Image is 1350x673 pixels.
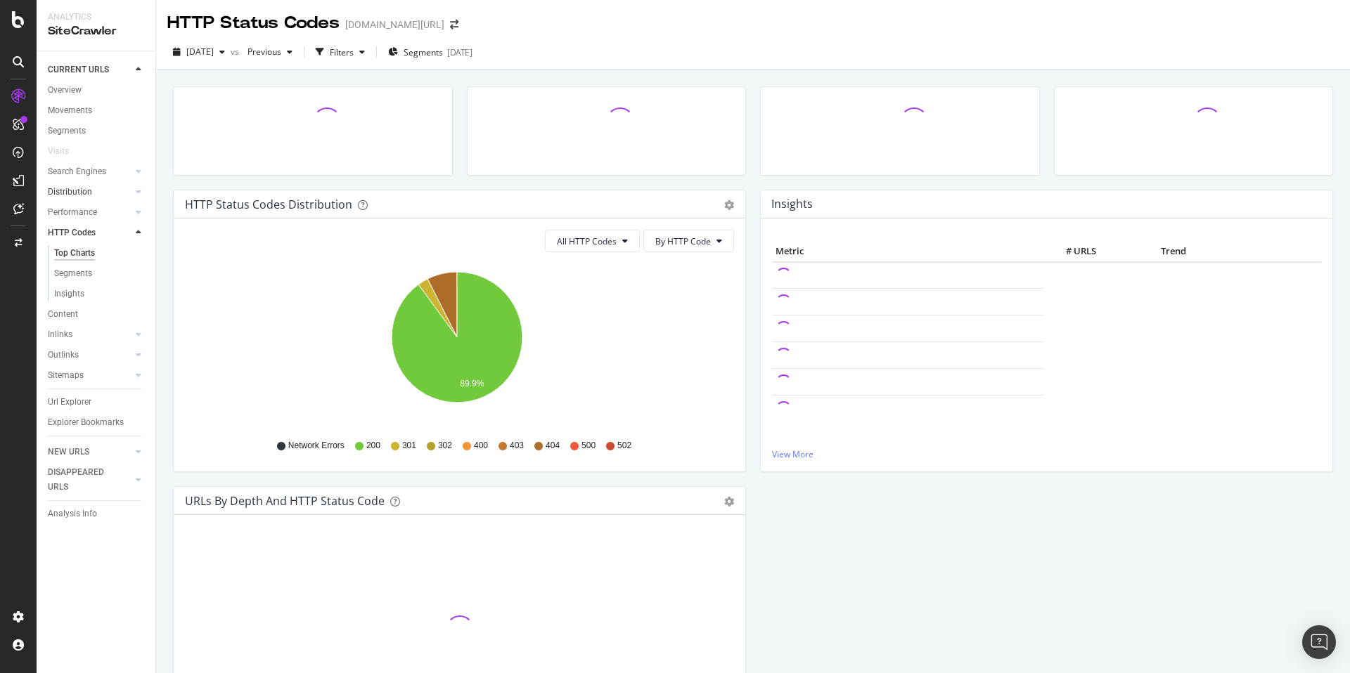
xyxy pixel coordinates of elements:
[643,230,734,252] button: By HTTP Code
[724,200,734,210] div: gear
[474,440,488,452] span: 400
[48,205,131,220] a: Performance
[330,46,354,58] div: Filters
[242,41,298,63] button: Previous
[48,327,131,342] a: Inlinks
[545,230,640,252] button: All HTTP Codes
[1302,625,1336,659] div: Open Intercom Messenger
[772,241,1043,262] th: Metric
[48,507,97,521] div: Analysis Info
[54,287,146,301] a: Insights
[366,440,380,452] span: 200
[48,415,124,430] div: Explorer Bookmarks
[48,124,86,138] div: Segments
[48,103,92,118] div: Movements
[48,144,83,159] a: Visits
[185,197,352,211] div: HTTP Status Codes Distribution
[288,440,345,452] span: Network Errors
[48,348,131,362] a: Outlinks
[48,185,131,200] a: Distribution
[185,263,729,426] svg: A chart.
[48,205,97,220] div: Performance
[48,327,72,342] div: Inlinks
[48,368,84,383] div: Sitemaps
[48,368,131,383] a: Sitemaps
[438,440,452,452] span: 302
[54,266,92,281] div: Segments
[772,448,1321,460] a: View More
[48,507,146,521] a: Analysis Info
[167,11,340,35] div: HTTP Status Codes
[54,266,146,281] a: Segments
[167,41,231,63] button: [DATE]
[48,23,144,39] div: SiteCrawler
[617,440,631,452] span: 502
[231,46,242,58] span: vs
[48,395,146,410] a: Url Explorer
[54,287,84,301] div: Insights
[48,307,78,322] div: Content
[242,46,281,58] span: Previous
[48,415,146,430] a: Explorer Bookmarks
[382,41,478,63] button: Segments[DATE]
[48,395,91,410] div: Url Explorer
[48,11,144,23] div: Analytics
[48,83,146,98] a: Overview
[557,235,617,247] span: All HTTP Codes
[186,46,214,58] span: 2025 Aug. 9th
[655,235,711,247] span: By HTTP Code
[724,497,734,507] div: gear
[48,124,146,138] a: Segments
[345,18,444,32] div: [DOMAIN_NAME][URL]
[48,164,131,179] a: Search Engines
[510,440,524,452] span: 403
[1100,241,1247,262] th: Trend
[48,103,146,118] a: Movements
[460,379,484,388] text: 89.9%
[48,465,131,495] a: DISAPPEARED URLS
[48,465,119,495] div: DISAPPEARED URLS
[185,494,385,508] div: URLs by Depth and HTTP Status Code
[310,41,371,63] button: Filters
[48,445,89,459] div: NEW URLS
[48,144,69,159] div: Visits
[54,246,95,261] div: Top Charts
[402,440,416,452] span: 301
[48,445,131,459] a: NEW URLS
[48,63,131,77] a: CURRENT URLS
[450,20,458,30] div: arrow-right-arrow-left
[447,46,472,58] div: [DATE]
[48,164,106,179] div: Search Engines
[546,440,560,452] span: 404
[48,348,79,362] div: Outlinks
[404,46,443,58] span: Segments
[48,226,96,240] div: HTTP Codes
[1043,241,1100,262] th: # URLS
[48,307,146,322] a: Content
[771,195,813,214] h4: Insights
[54,246,146,261] a: Top Charts
[48,63,109,77] div: CURRENT URLS
[48,83,82,98] div: Overview
[581,440,596,452] span: 500
[48,226,131,240] a: HTTP Codes
[48,185,92,200] div: Distribution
